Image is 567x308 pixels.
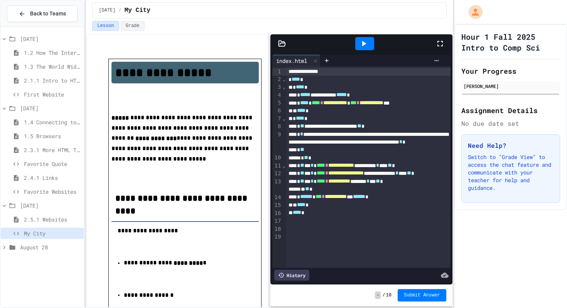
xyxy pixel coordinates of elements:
[272,123,282,130] div: 8
[272,68,282,76] div: 1
[20,201,81,210] span: [DATE]
[272,83,282,91] div: 3
[386,292,391,298] span: 10
[461,31,560,53] h1: Hour 1 Fall 2025 Intro to Comp Sci
[461,3,484,21] div: My Account
[24,146,81,154] span: 2.3.1 More HTML Tags
[282,76,286,82] span: Fold line
[92,21,119,31] button: Lesson
[464,83,558,90] div: [PERSON_NAME]
[272,57,311,65] div: index.html
[272,170,282,178] div: 12
[119,7,121,14] span: /
[272,154,282,162] div: 10
[7,5,78,22] button: Back to Teams
[272,55,321,66] div: index.html
[272,233,282,241] div: 19
[272,178,282,194] div: 13
[461,66,560,76] h2: Your Progress
[382,292,385,298] span: /
[272,107,282,115] div: 6
[282,84,286,90] span: Fold line
[121,21,145,31] button: Grade
[272,91,282,99] div: 4
[468,153,553,192] p: Switch to "Grade View" to access the chat feature and communicate with your teacher for help and ...
[272,217,282,225] div: 17
[20,243,81,251] span: August 28
[24,63,81,71] span: 1.3 The World Wide Web
[461,105,560,116] h2: Assignment Details
[24,160,81,168] span: Favorite Quote
[24,229,81,237] span: My City
[20,35,81,43] span: [DATE]
[404,292,440,298] span: Submit Answer
[99,7,115,14] span: [DATE]
[272,210,282,217] div: 16
[24,90,81,98] span: First Website
[272,201,282,209] div: 15
[468,141,553,150] h3: Need Help?
[272,76,282,83] div: 2
[272,115,282,123] div: 7
[272,225,282,233] div: 18
[20,104,81,112] span: [DATE]
[274,270,309,281] div: History
[24,188,81,196] span: Favorite Websites
[272,162,282,170] div: 11
[375,291,381,299] span: -
[272,131,282,154] div: 9
[461,119,560,128] div: No due date set
[272,99,282,107] div: 5
[24,215,81,223] span: 2.5.1 Websites
[282,115,286,122] span: Fold line
[24,132,81,140] span: 1.5 Browsers
[24,118,81,126] span: 1.4 Connecting to a Website
[30,10,66,18] span: Back to Teams
[125,6,150,15] span: My City
[24,174,81,182] span: 2.4.1 Links
[398,289,446,301] button: Submit Answer
[272,194,282,201] div: 14
[282,162,286,169] span: Fold line
[24,76,81,85] span: 2.1.1 Intro to HTML
[24,49,81,57] span: 1.2 How The Internet Works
